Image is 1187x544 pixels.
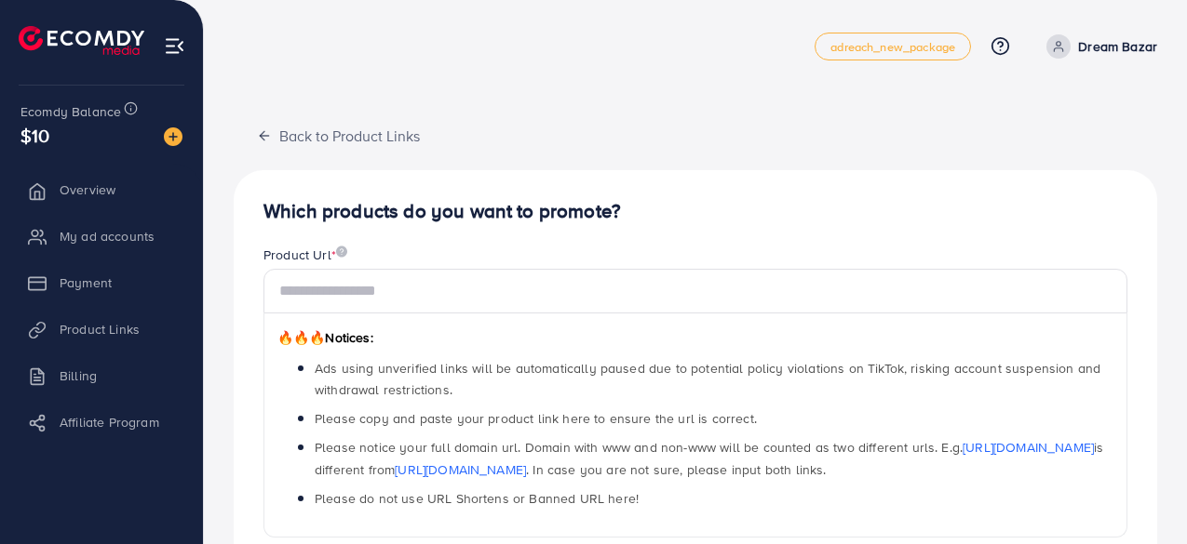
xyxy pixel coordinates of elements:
a: [URL][DOMAIN_NAME] [395,460,526,479]
span: Please do not use URL Shortens or Banned URL here! [315,489,639,508]
span: Notices: [277,328,373,347]
span: Ecomdy Balance [20,102,121,121]
span: Please notice your full domain url. Domain with www and non-www will be counted as two different ... [315,438,1103,478]
a: Dream Bazar [1039,34,1157,59]
span: Ads using unverified links will be automatically paused due to potential policy violations on Tik... [315,359,1100,399]
button: Back to Product Links [234,115,443,155]
img: image [336,245,347,258]
span: 🔥🔥🔥 [277,328,325,347]
span: $10 [20,122,49,149]
p: Dream Bazar [1078,35,1157,58]
a: adreach_new_package [815,33,971,60]
a: [URL][DOMAIN_NAME] [963,438,1094,457]
span: adreach_new_package [830,41,955,53]
img: logo [19,26,144,55]
img: menu [164,35,185,57]
h4: Which products do you want to promote? [263,200,1127,223]
span: Please copy and paste your product link here to ensure the url is correct. [315,409,757,428]
label: Product Url [263,245,347,264]
img: image [164,127,182,146]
